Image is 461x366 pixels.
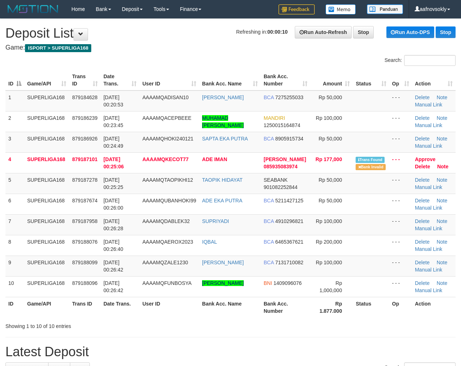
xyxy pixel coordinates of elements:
[415,260,429,265] a: Delete
[24,173,69,194] td: SUPERLIGA168
[5,256,24,276] td: 9
[319,94,342,100] span: Rp 50,000
[104,177,123,190] span: [DATE] 00:25:25
[415,164,430,169] a: Delete
[72,280,97,286] span: 879188096
[142,280,192,286] span: AAAAMQFUNBOSYA
[202,198,242,203] a: ADE EKA PUTRA
[139,297,199,317] th: User ID
[415,102,443,108] a: Manual Link
[202,115,244,128] a: MUHAMAD [PERSON_NAME]
[5,173,24,194] td: 5
[319,280,342,293] span: Rp 1,000,000
[415,218,429,224] a: Delete
[389,173,412,194] td: - - -
[275,136,303,142] span: Copy 8905915734 to clipboard
[104,218,123,231] span: [DATE] 00:26:28
[142,218,190,224] span: AAAAMQDABLEK32
[389,91,412,112] td: - - -
[275,218,303,224] span: Copy 4910296821 to clipboard
[261,297,310,317] th: Bank Acc. Number
[104,136,123,149] span: [DATE] 00:24:49
[353,297,389,317] th: Status
[319,136,342,142] span: Rp 50,000
[202,280,244,286] a: [PERSON_NAME]
[202,177,243,183] a: TAOPIK HIDAYAT
[142,136,193,142] span: AAAAMQHOKI240121
[412,70,456,91] th: Action: activate to sort column ascending
[24,297,69,317] th: Game/API
[202,156,227,162] a: ADE IMAN
[72,177,97,183] span: 879187278
[310,70,353,91] th: Amount: activate to sort column ascending
[275,239,303,245] span: Copy 6465367621 to clipboard
[24,235,69,256] td: SUPERLIGA168
[199,297,261,317] th: Bank Acc. Name
[415,94,429,100] a: Delete
[356,164,385,170] span: Bank is not match
[275,94,303,100] span: Copy 7275255033 to clipboard
[273,280,302,286] span: Copy 1409096076 to clipboard
[104,239,123,252] span: [DATE] 00:26:40
[310,297,353,317] th: Rp 1.877.000
[389,276,412,297] td: - - -
[389,256,412,276] td: - - -
[437,177,448,183] a: Note
[415,267,443,273] a: Manual Link
[264,198,274,203] span: BCA
[199,70,261,91] th: Bank Acc. Name: activate to sort column ascending
[264,164,297,169] span: Copy 085935083974 to clipboard
[415,177,429,183] a: Delete
[142,156,189,162] span: AAAAMQKECOT77
[5,235,24,256] td: 8
[24,214,69,235] td: SUPERLIGA168
[142,239,193,245] span: AAAAMQAEROX2023
[367,4,403,14] img: panduan.png
[5,152,24,173] td: 4
[415,239,429,245] a: Delete
[202,260,244,265] a: [PERSON_NAME]
[142,198,196,203] span: AAAAMQUBANHOKI99
[236,29,288,35] span: Refreshing in:
[5,320,187,330] div: Showing 1 to 10 of 10 entries
[353,26,374,38] a: Stop
[353,70,389,91] th: Status: activate to sort column ascending
[385,55,456,66] label: Search:
[437,94,448,100] a: Note
[389,152,412,173] td: - - -
[24,70,69,91] th: Game/API: activate to sort column ascending
[264,136,274,142] span: BCA
[275,198,303,203] span: Copy 5211427125 to clipboard
[356,157,385,163] span: Similar transaction found
[24,91,69,112] td: SUPERLIGA168
[295,26,352,38] a: Run Auto-Refresh
[5,70,24,91] th: ID: activate to sort column descending
[264,177,288,183] span: SEABANK
[264,156,306,162] span: [PERSON_NAME]
[101,70,140,91] th: Date Trans.: activate to sort column ascending
[202,136,248,142] a: SAPTA EKA PUTRA
[202,239,217,245] a: IQBAL
[24,152,69,173] td: SUPERLIGA168
[437,218,448,224] a: Note
[415,198,429,203] a: Delete
[415,184,443,190] a: Manual Link
[261,70,310,91] th: Bank Acc. Number: activate to sort column ascending
[69,297,101,317] th: Trans ID
[415,205,443,211] a: Manual Link
[24,132,69,152] td: SUPERLIGA168
[24,256,69,276] td: SUPERLIGA168
[264,239,274,245] span: BCA
[72,260,97,265] span: 879188099
[437,260,448,265] a: Note
[72,198,97,203] span: 879187674
[142,177,193,183] span: AAAAMQTAOPIKHI12
[104,280,123,293] span: [DATE] 00:26:42
[415,136,429,142] a: Delete
[267,29,288,35] strong: 00:00:10
[415,115,429,121] a: Delete
[386,26,434,38] a: Run Auto-DPS
[264,184,297,190] span: Copy 901082252844 to clipboard
[104,198,123,211] span: [DATE] 00:26:00
[72,115,97,121] span: 879186239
